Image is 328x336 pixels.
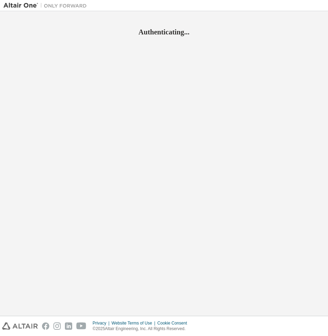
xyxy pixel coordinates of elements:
img: facebook.svg [42,322,49,330]
img: instagram.svg [53,322,61,330]
img: linkedin.svg [65,322,72,330]
img: altair_logo.svg [2,322,38,330]
div: Cookie Consent [157,320,191,326]
p: © 2025 Altair Engineering, Inc. All Rights Reserved. [93,326,191,332]
div: Privacy [93,320,111,326]
h2: Authenticating... [3,27,325,37]
img: youtube.svg [76,322,86,330]
div: Website Terms of Use [111,320,157,326]
img: Altair One [3,2,90,9]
